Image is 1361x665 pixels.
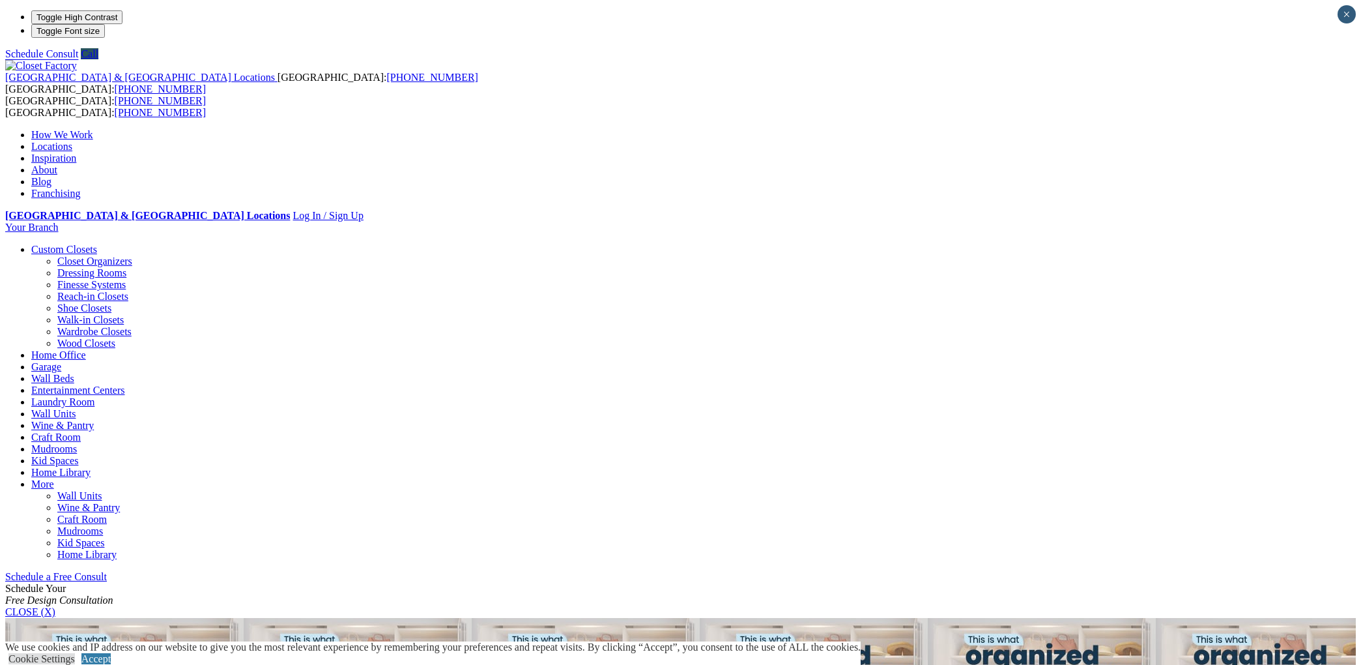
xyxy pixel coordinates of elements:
a: [GEOGRAPHIC_DATA] & [GEOGRAPHIC_DATA] Locations [5,72,278,83]
button: Toggle High Contrast [31,10,122,24]
a: Craft Room [57,514,107,525]
a: Locations [31,141,72,152]
a: About [31,164,57,175]
a: Closet Organizers [57,256,132,267]
a: Custom Closets [31,244,97,255]
a: Dressing Rooms [57,267,126,278]
a: [PHONE_NUMBER] [386,72,478,83]
a: [PHONE_NUMBER] [115,83,206,95]
a: Call [81,48,98,59]
span: Schedule Your [5,583,113,606]
a: Craft Room [31,432,81,443]
a: Finesse Systems [57,279,126,290]
span: Toggle High Contrast [36,12,117,22]
img: Closet Factory [5,60,77,72]
a: [PHONE_NUMBER] [115,95,206,106]
a: How We Work [31,129,93,140]
button: Close [1338,5,1356,23]
span: [GEOGRAPHIC_DATA] & [GEOGRAPHIC_DATA] Locations [5,72,275,83]
button: Toggle Font size [31,24,105,38]
a: Cookie Settings [8,653,75,664]
a: Walk-in Closets [57,314,124,325]
a: Wine & Pantry [31,420,94,431]
a: Mudrooms [57,525,103,537]
span: [GEOGRAPHIC_DATA]: [GEOGRAPHIC_DATA]: [5,95,206,118]
a: CLOSE (X) [5,606,55,617]
a: Kid Spaces [57,537,104,548]
a: Schedule Consult [5,48,78,59]
span: [GEOGRAPHIC_DATA]: [GEOGRAPHIC_DATA]: [5,72,478,95]
a: Laundry Room [31,396,94,407]
a: Kid Spaces [31,455,78,466]
a: More menu text will display only on big screen [31,479,54,490]
a: Inspiration [31,153,76,164]
a: Accept [81,653,111,664]
a: Garage [31,361,61,372]
a: [GEOGRAPHIC_DATA] & [GEOGRAPHIC_DATA] Locations [5,210,290,221]
a: Wood Closets [57,338,115,349]
a: Schedule a Free Consult (opens a dropdown menu) [5,571,107,582]
a: Mudrooms [31,443,77,454]
a: Reach-in Closets [57,291,128,302]
a: Home Library [31,467,91,478]
em: Free Design Consultation [5,595,113,606]
a: Blog [31,176,51,187]
a: Franchising [31,188,81,199]
a: Wall Units [57,490,102,501]
div: We use cookies and IP address on our website to give you the most relevant experience by remember... [5,642,861,653]
a: Wall Beds [31,373,74,384]
a: Wardrobe Closets [57,326,132,337]
a: Log In / Sign Up [293,210,363,221]
a: Wall Units [31,408,76,419]
a: Wine & Pantry [57,502,120,513]
a: Home Library [57,549,117,560]
a: Entertainment Centers [31,385,125,396]
a: [PHONE_NUMBER] [115,107,206,118]
a: Home Office [31,349,86,361]
a: Your Branch [5,222,58,233]
a: Shoe Closets [57,303,111,314]
span: Toggle Font size [36,26,100,36]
